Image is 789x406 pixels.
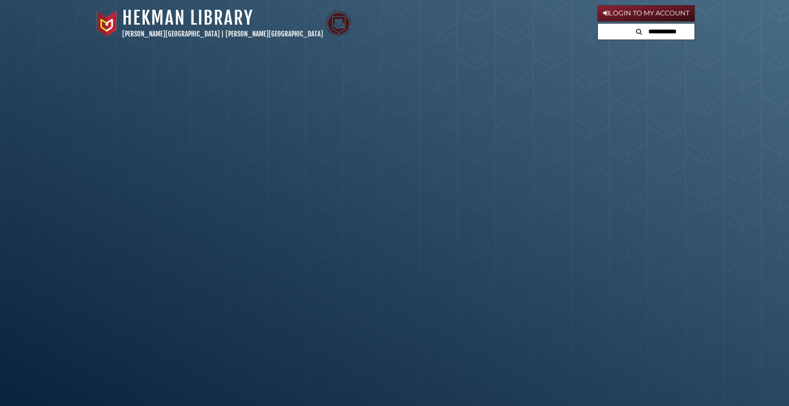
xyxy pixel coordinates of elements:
[94,11,120,36] img: Calvin University
[221,30,224,38] span: |
[636,28,642,35] i: Search
[633,24,645,37] button: Search
[122,7,253,29] a: Hekman Library
[226,30,323,38] a: [PERSON_NAME][GEOGRAPHIC_DATA]
[326,11,351,36] img: Calvin Theological Seminary
[597,5,695,22] a: Login to My Account
[122,30,220,38] a: [PERSON_NAME][GEOGRAPHIC_DATA]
